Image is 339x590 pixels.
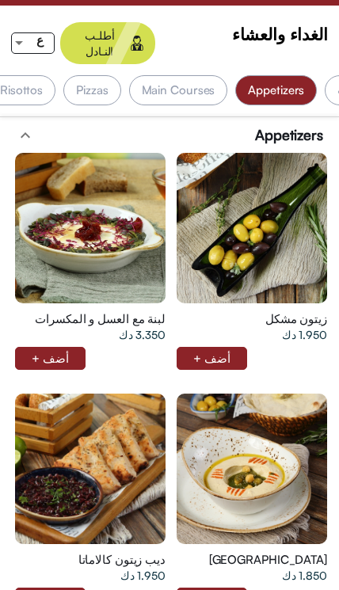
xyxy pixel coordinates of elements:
[177,347,247,370] div: أضف +
[15,347,86,370] div: أضف +
[35,311,166,327] span: لبنة مع العسل و المكسرات
[36,33,44,47] span: ع
[131,36,143,51] img: waiter.svg
[282,327,327,343] span: 1.950 دك
[119,327,166,343] span: 3.350 دك
[63,75,120,105] div: Pizzas
[129,75,228,105] div: Main Courses
[16,126,35,145] mat-icon: expand_less
[282,568,327,584] span: 1.850 دك
[255,125,323,145] span: Appetizers
[78,552,166,568] span: ديب زيتون كالاماتا
[232,22,328,46] span: الغداء والعشاء
[235,75,317,105] div: Appetizers
[265,311,327,327] span: زيتون مشكل
[209,552,327,568] span: [GEOGRAPHIC_DATA]
[120,568,166,584] span: 1.950 دك
[61,4,101,83] img: call%20waiter%20line.svg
